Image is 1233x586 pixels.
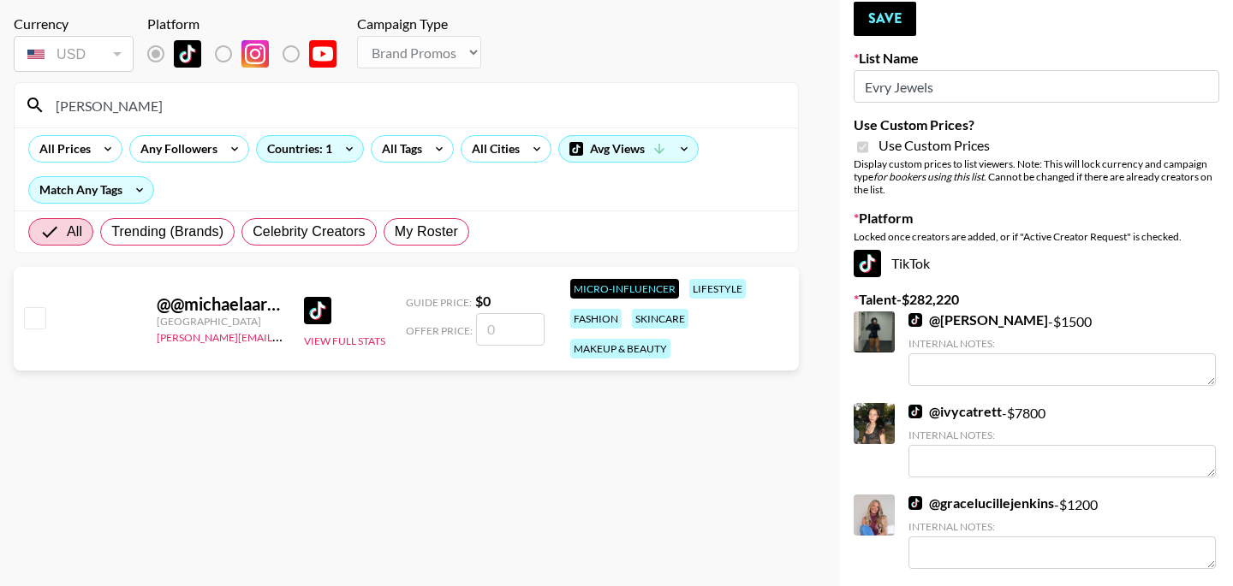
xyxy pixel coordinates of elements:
[130,136,221,162] div: Any Followers
[304,334,385,347] button: View Full Stats
[257,136,363,162] div: Countries: 1
[908,403,1002,420] a: @ivycatrett
[17,39,130,69] div: USD
[570,279,679,299] div: Micro-Influencer
[908,429,1216,441] div: Internal Notes:
[29,177,153,203] div: Match Any Tags
[462,136,523,162] div: All Cities
[157,328,410,344] a: [PERSON_NAME][EMAIL_ADDRESS][DOMAIN_NAME]
[309,40,337,68] img: YouTube
[908,403,1216,477] div: - $ 7800
[111,222,223,242] span: Trending (Brands)
[854,116,1219,133] label: Use Custom Prices?
[908,311,1048,329] a: @[PERSON_NAME]
[908,496,922,510] img: TikTok
[174,40,201,68] img: TikTok
[908,313,922,327] img: TikTok
[147,15,350,33] div: Platform
[908,337,1216,350] div: Internal Notes:
[854,291,1219,308] label: Talent - $ 282,220
[372,136,426,162] div: All Tags
[406,324,473,337] span: Offer Price:
[570,309,622,329] div: fashion
[570,339,670,358] div: makeup & beauty
[157,293,283,315] div: @ @michaelaarnone
[632,309,688,329] div: skincare
[45,92,788,119] input: Search by User Name
[854,50,1219,67] label: List Name
[559,136,698,162] div: Avg Views
[908,494,1216,569] div: - $ 1200
[253,222,366,242] span: Celebrity Creators
[879,137,990,154] span: Use Custom Prices
[854,2,916,36] button: Save
[908,405,922,418] img: TikTok
[908,494,1054,512] a: @gracelucillejenkins
[908,520,1216,533] div: Internal Notes:
[357,15,481,33] div: Campaign Type
[29,136,94,162] div: All Prices
[157,315,283,328] div: [GEOGRAPHIC_DATA]
[854,230,1219,243] div: Locked once creators are added, or if "Active Creator Request" is checked.
[475,293,491,309] strong: $ 0
[854,250,1219,277] div: TikTok
[395,222,458,242] span: My Roster
[854,157,1219,196] div: Display custom prices to list viewers. Note: This will lock currency and campaign type . Cannot b...
[406,296,472,309] span: Guide Price:
[147,36,350,72] div: List locked to TikTok.
[476,313,545,346] input: 0
[873,170,984,183] em: for bookers using this list
[67,222,82,242] span: All
[14,15,134,33] div: Currency
[854,250,881,277] img: TikTok
[908,311,1216,386] div: - $ 1500
[689,279,746,299] div: lifestyle
[241,40,269,68] img: Instagram
[854,210,1219,227] label: Platform
[304,297,331,324] img: TikTok
[14,33,134,75] div: Currency is locked to USD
